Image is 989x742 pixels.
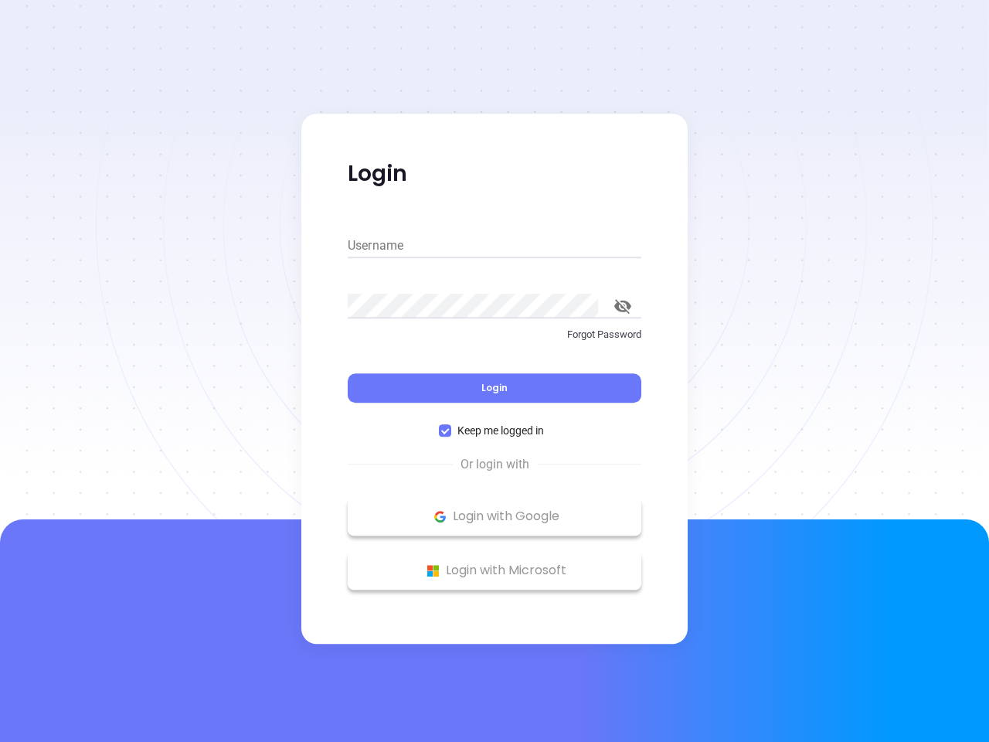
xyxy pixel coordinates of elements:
a: Forgot Password [348,327,641,355]
button: toggle password visibility [604,288,641,325]
button: Google Logo Login with Google [348,497,641,536]
button: Login [348,373,641,403]
span: Keep me logged in [451,422,550,439]
p: Forgot Password [348,327,641,342]
button: Microsoft Logo Login with Microsoft [348,551,641,590]
p: Login with Microsoft [355,559,634,582]
span: Login [481,381,508,394]
span: Or login with [453,455,537,474]
p: Login [348,160,641,188]
p: Login with Google [355,505,634,528]
img: Google Logo [430,507,450,526]
img: Microsoft Logo [423,561,443,580]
